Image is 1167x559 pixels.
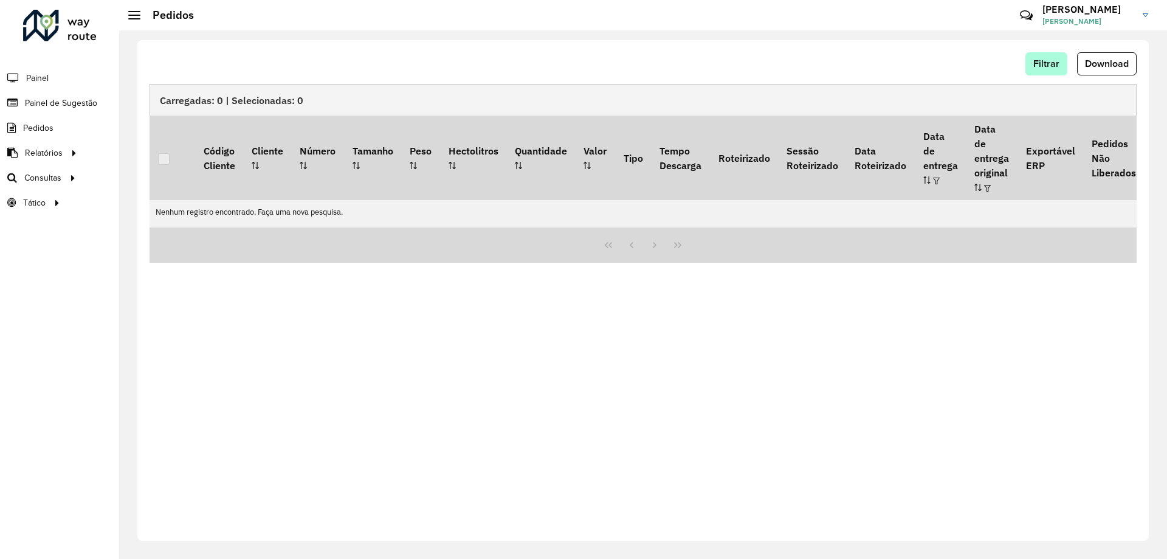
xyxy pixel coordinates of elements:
th: Data de entrega [915,116,966,200]
span: Painel de Sugestão [25,97,97,109]
th: Sessão Roteirizado [778,116,846,200]
th: Tempo Descarga [651,116,709,200]
th: Tamanho [344,116,401,200]
span: Download [1085,58,1129,69]
h3: [PERSON_NAME] [1042,4,1134,15]
th: Tipo [615,116,651,200]
th: Cliente [243,116,291,200]
a: Contato Rápido [1013,2,1039,29]
th: Roteirizado [710,116,778,200]
span: Pedidos [23,122,53,134]
th: Número [292,116,344,200]
th: Data de entrega original [966,116,1017,200]
th: Código Cliente [195,116,243,200]
th: Pedidos Não Liberados [1083,116,1144,200]
span: Relatórios [25,147,63,159]
div: Carregadas: 0 | Selecionadas: 0 [150,84,1137,116]
span: Tático [23,196,46,209]
h2: Pedidos [140,9,194,22]
span: Consultas [24,172,61,184]
span: [PERSON_NAME] [1042,16,1134,27]
th: Quantidade [506,116,575,200]
span: Painel [26,72,49,85]
th: Data Roteirizado [847,116,915,200]
button: Filtrar [1025,52,1067,75]
th: Hectolitros [440,116,506,200]
button: Download [1077,52,1137,75]
th: Peso [401,116,439,200]
span: Filtrar [1033,58,1059,69]
th: Exportável ERP [1017,116,1083,200]
th: Valor [576,116,615,200]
